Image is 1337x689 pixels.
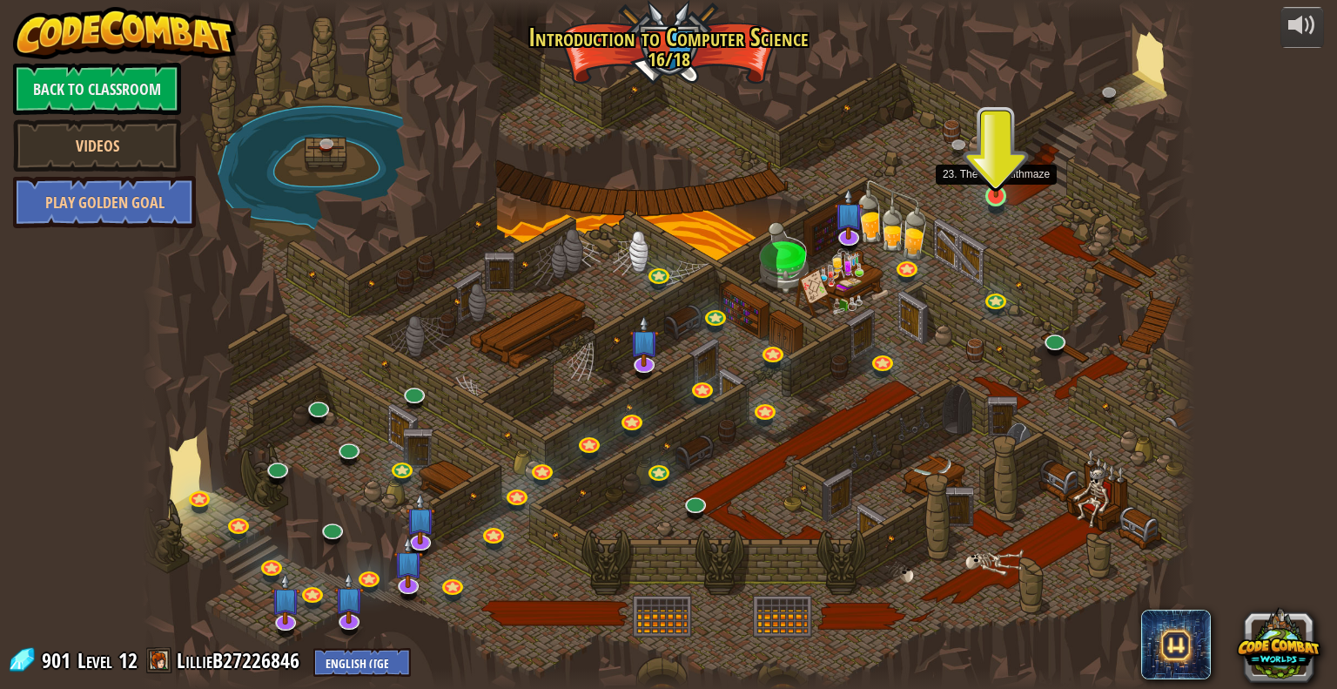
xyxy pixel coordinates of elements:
[118,646,138,674] span: 12
[334,572,364,624] img: level-banner-unstarted-subscriber.png
[77,646,112,675] span: Level
[406,493,435,544] img: level-banner-unstarted-subscriber.png
[13,7,236,59] img: CodeCombat - Learn how to code by playing a game
[13,119,181,172] a: Videos
[983,136,1010,198] img: level-banner-started.png
[271,573,300,625] img: level-banner-unstarted-subscriber.png
[1280,7,1324,48] button: Adjust volume
[177,646,305,674] a: LillieB27226846
[13,63,181,115] a: Back to Classroom
[13,176,196,228] a: Play Golden Goal
[834,188,863,240] img: level-banner-unstarted-subscriber.png
[629,315,659,367] img: level-banner-unstarted-subscriber.png
[393,537,423,588] img: level-banner-unstarted-subscriber.png
[42,646,76,674] span: 901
